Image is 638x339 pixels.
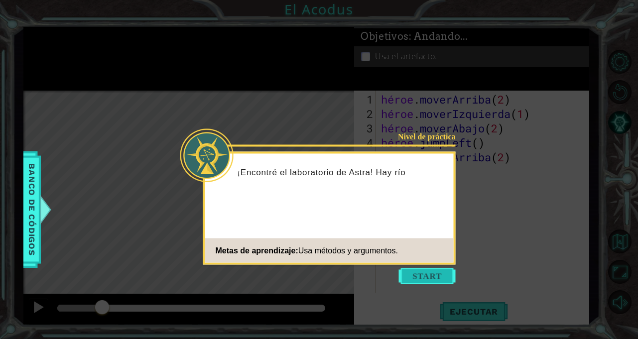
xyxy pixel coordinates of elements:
font: Nivel de práctica [398,132,456,141]
p: ¡Encontré el laboratorio de Astra! Hay río [238,167,447,178]
font: Metas de aprendizaje: [216,246,298,254]
button: Comenzar [399,268,456,284]
font: Banco de códigos [27,163,37,255]
font: Usa métodos y argumentos. [298,246,398,254]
